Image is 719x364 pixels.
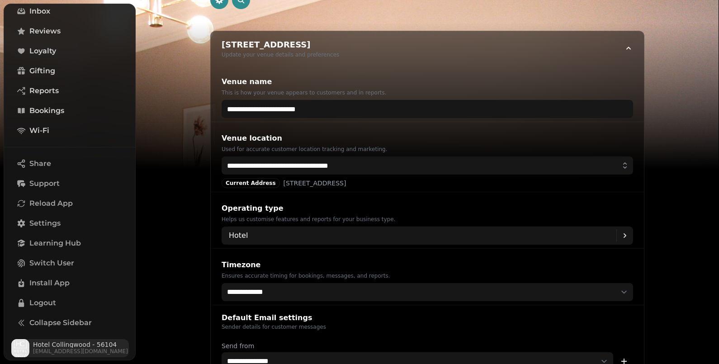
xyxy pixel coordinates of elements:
[11,294,129,312] button: Logout
[11,254,129,272] button: Switch User
[29,125,49,136] span: Wi-Fi
[29,66,55,76] span: Gifting
[222,51,339,58] div: Update your venue details and preferences
[11,62,129,80] a: Gifting
[29,218,61,229] span: Settings
[11,194,129,213] button: Reload App
[222,203,633,214] div: Operating type
[29,178,60,189] span: Support
[229,230,248,241] p: Hotel
[29,105,64,116] span: Bookings
[222,260,633,270] div: Timezone
[29,158,51,169] span: Share
[222,216,633,223] div: Helps us customise features and reports for your business type.
[11,339,29,357] img: User avatar
[222,89,633,96] div: This is how your venue appears to customers and in reports.
[29,317,92,328] span: Collapse Sidebar
[222,323,326,331] div: Sender details for customer messages
[222,341,633,350] label: Send from
[29,198,73,209] span: Reload App
[11,155,129,173] button: Share
[11,42,129,60] a: Loyalty
[11,234,129,252] a: Learning Hub
[222,178,280,188] div: Current Address
[29,278,70,288] span: Install App
[11,175,129,193] button: Support
[11,339,129,357] button: User avatarHotel Collingwood - 56104[EMAIL_ADDRESS][DOMAIN_NAME]
[29,298,56,308] span: Logout
[29,238,81,249] span: Learning Hub
[33,348,128,355] span: [EMAIL_ADDRESS][DOMAIN_NAME]
[222,312,326,323] div: Default Email settings
[33,341,128,348] span: Hotel Collingwood - 56104
[222,38,339,51] div: [STREET_ADDRESS]
[222,272,633,279] div: Ensures accurate timing for bookings, messages, and reports.
[11,82,129,100] a: Reports
[11,314,129,332] button: Collapse Sidebar
[222,146,633,153] div: Used for accurate customer location tracking and marketing.
[29,6,50,17] span: Inbox
[29,26,61,37] span: Reviews
[11,102,129,120] a: Bookings
[222,76,633,87] div: Venue name
[11,274,129,292] button: Install App
[29,46,56,57] span: Loyalty
[29,258,74,269] span: Switch User
[284,179,346,188] span: [STREET_ADDRESS]
[11,214,129,232] a: Settings
[11,122,129,140] a: Wi-Fi
[11,2,129,20] a: Inbox
[11,22,129,40] a: Reviews
[222,133,633,144] div: Venue location
[29,85,59,96] span: Reports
